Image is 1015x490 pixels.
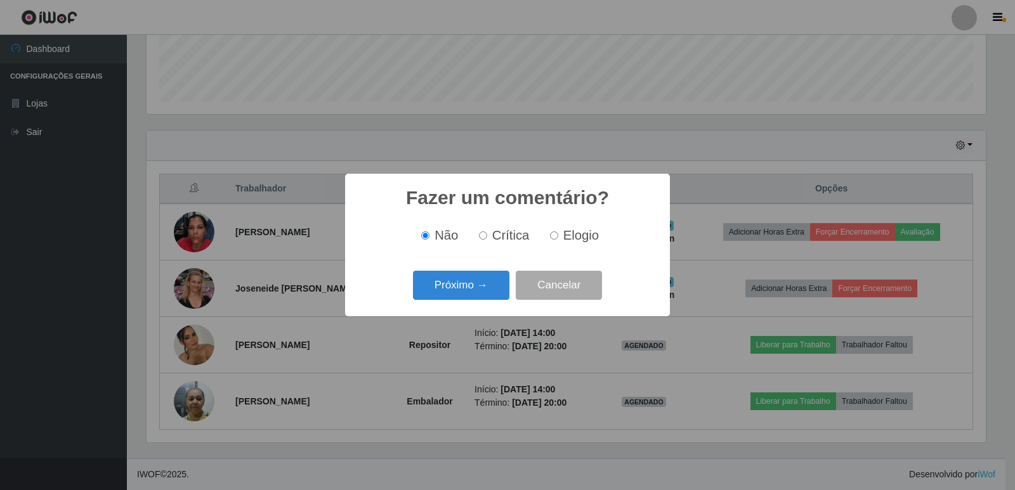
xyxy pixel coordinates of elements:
[479,231,487,240] input: Crítica
[550,231,558,240] input: Elogio
[413,271,509,300] button: Próximo →
[563,228,599,242] span: Elogio
[516,271,602,300] button: Cancelar
[492,228,530,242] span: Crítica
[406,186,609,209] h2: Fazer um comentário?
[421,231,429,240] input: Não
[435,228,458,242] span: Não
